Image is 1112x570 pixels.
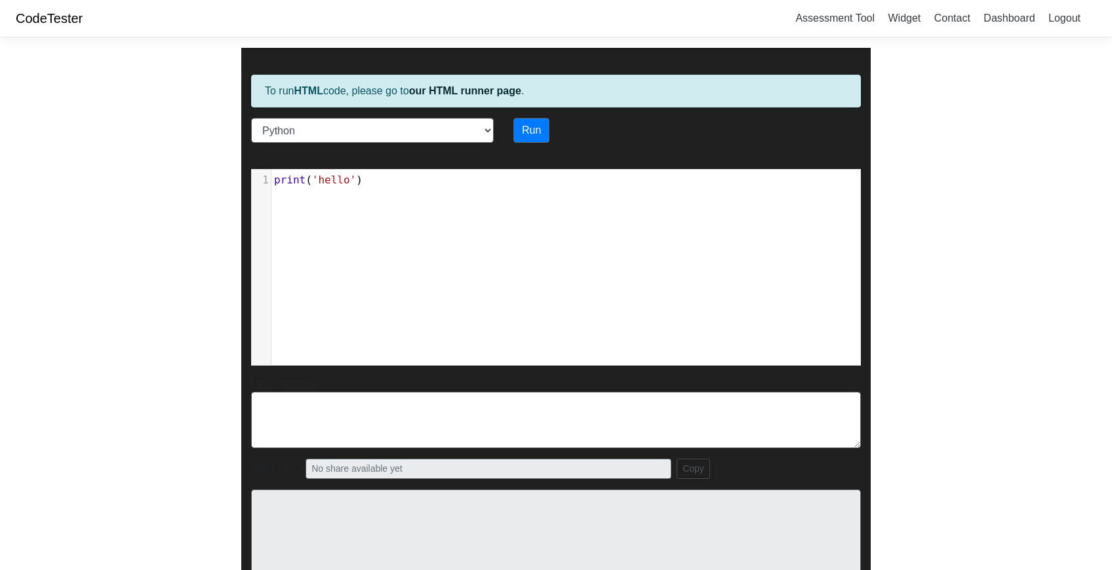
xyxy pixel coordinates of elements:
div: To run code, please go to . [251,75,861,107]
a: CodeTester [16,11,83,26]
span: 'hello' [312,174,356,186]
a: Widget [883,7,926,29]
input: No share available yet [306,459,671,479]
button: Copy [677,459,710,479]
span: Share URL: [251,462,300,476]
span: print [274,174,306,186]
div: 1 [252,172,271,188]
a: Contact [929,7,976,29]
button: Run [513,118,549,143]
strong: HTML [294,85,323,96]
div: Code: [241,153,871,366]
a: Dashboard [978,7,1040,29]
a: our HTML runner page [409,85,521,96]
a: Assessment Tool [790,7,880,29]
span: ( ) [274,174,363,186]
a: Logout [1043,7,1086,29]
div: Input (optional): [241,376,871,448]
